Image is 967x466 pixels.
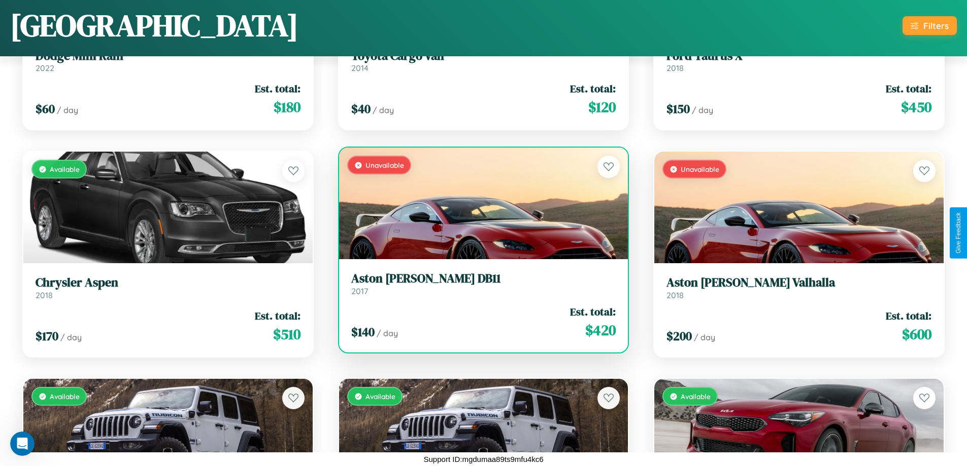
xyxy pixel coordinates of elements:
[588,97,616,117] span: $ 120
[36,49,301,74] a: Dodge Mini Ram2022
[10,5,298,46] h1: [GEOGRAPHIC_DATA]
[255,81,301,96] span: Est. total:
[666,49,931,74] a: Ford Taurus X2018
[666,290,684,300] span: 2018
[681,392,711,401] span: Available
[50,392,80,401] span: Available
[351,324,375,340] span: $ 140
[955,212,962,254] div: Give Feedback
[692,105,713,115] span: / day
[666,328,692,344] span: $ 200
[424,452,544,466] p: Support ID: mgdumaa89ts9mfu4kc6
[903,16,957,35] button: Filters
[901,97,931,117] span: $ 450
[36,290,53,300] span: 2018
[351,100,371,117] span: $ 40
[886,308,931,323] span: Est. total:
[666,275,931,300] a: Aston [PERSON_NAME] Valhalla2018
[365,161,404,169] span: Unavailable
[681,165,719,173] span: Unavailable
[255,308,301,323] span: Est. total:
[351,63,369,73] span: 2014
[351,271,616,296] a: Aston [PERSON_NAME] DB112017
[60,332,82,342] span: / day
[351,49,616,74] a: Toyota Cargo Van2014
[666,275,931,290] h3: Aston [PERSON_NAME] Valhalla
[57,105,78,115] span: / day
[886,81,931,96] span: Est. total:
[570,81,616,96] span: Est. total:
[36,328,58,344] span: $ 170
[273,324,301,344] span: $ 510
[585,320,616,340] span: $ 420
[351,271,616,286] h3: Aston [PERSON_NAME] DB11
[377,328,398,338] span: / day
[36,100,55,117] span: $ 60
[36,275,301,300] a: Chrysler Aspen2018
[923,20,949,31] div: Filters
[666,100,690,117] span: $ 150
[36,275,301,290] h3: Chrysler Aspen
[570,304,616,319] span: Est. total:
[373,105,394,115] span: / day
[694,332,715,342] span: / day
[50,165,80,173] span: Available
[902,324,931,344] span: $ 600
[365,392,395,401] span: Available
[666,63,684,73] span: 2018
[274,97,301,117] span: $ 180
[10,432,35,456] iframe: Intercom live chat
[36,63,54,73] span: 2022
[351,286,368,296] span: 2017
